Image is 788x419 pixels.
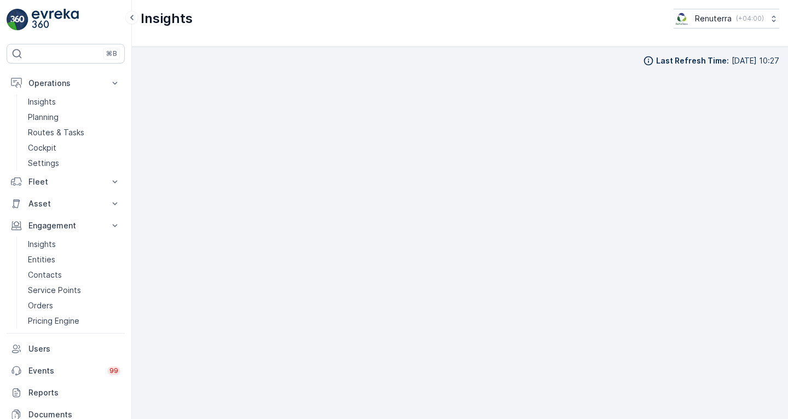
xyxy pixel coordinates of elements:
p: 99 [109,366,118,375]
a: Pricing Engine [24,313,125,329]
a: Routes & Tasks [24,125,125,140]
p: ⌘B [106,49,117,58]
p: Planning [28,112,59,123]
p: Events [28,365,101,376]
button: Engagement [7,215,125,237]
button: Renuterra(+04:00) [674,9,779,28]
a: Insights [24,94,125,110]
p: Contacts [28,269,62,280]
p: Insights [141,10,193,27]
p: ( +04:00 ) [736,14,764,23]
a: Insights [24,237,125,252]
button: Fleet [7,171,125,193]
a: Service Points [24,283,125,298]
a: Planning [24,110,125,125]
p: Engagement [28,220,103,231]
p: Renuterra [695,13,732,24]
p: Pricing Engine [28,315,79,326]
a: Cockpit [24,140,125,156]
img: Screenshot_2024-07-26_at_13.33.01.png [674,13,691,25]
a: Orders [24,298,125,313]
a: Reports [7,382,125,404]
p: [DATE] 10:27 [732,55,779,66]
p: Users [28,343,120,354]
img: logo_light-DOdMpM7g.png [32,9,79,31]
p: Cockpit [28,142,56,153]
p: Service Points [28,285,81,296]
p: Routes & Tasks [28,127,84,138]
a: Entities [24,252,125,267]
p: Reports [28,387,120,398]
p: Settings [28,158,59,169]
a: Settings [24,156,125,171]
p: Insights [28,239,56,250]
p: Orders [28,300,53,311]
p: Asset [28,198,103,209]
p: Insights [28,96,56,107]
p: Operations [28,78,103,89]
button: Operations [7,72,125,94]
a: Users [7,338,125,360]
img: logo [7,9,28,31]
a: Contacts [24,267,125,283]
button: Asset [7,193,125,215]
p: Entities [28,254,55,265]
p: Fleet [28,176,103,187]
a: Events99 [7,360,125,382]
p: Last Refresh Time : [656,55,729,66]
